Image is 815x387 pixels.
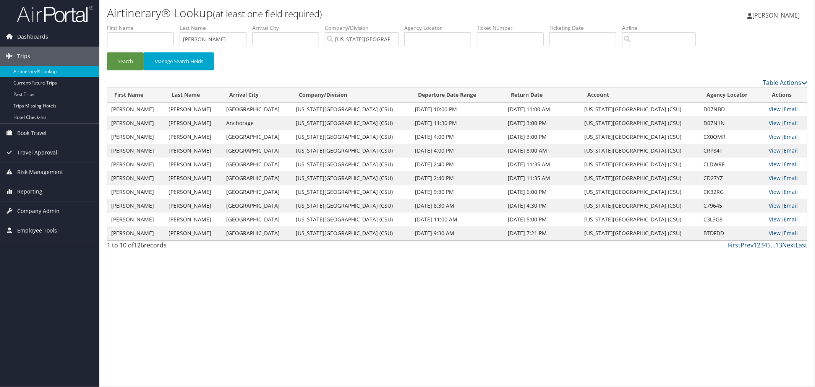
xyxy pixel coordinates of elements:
td: [DATE] 11:35 AM [504,158,581,171]
td: [DATE] 11:30 PM [411,116,504,130]
td: Anchorage [222,116,292,130]
a: Last [796,241,807,249]
td: [US_STATE][GEOGRAPHIC_DATA] (CSU) [292,171,411,185]
th: Departure Date Range: activate to sort column ascending [411,88,504,102]
span: Company Admin [17,202,60,221]
a: First [728,241,740,249]
td: | [765,213,807,226]
label: Ticket Number [477,24,549,32]
td: | [765,185,807,199]
td: [US_STATE][GEOGRAPHIC_DATA] (CSU) [580,199,700,213]
td: CX0QMR [700,130,765,144]
label: Company/Division [325,24,404,32]
a: Email [784,161,798,168]
a: View [769,229,781,237]
a: Email [784,174,798,182]
td: [US_STATE][GEOGRAPHIC_DATA] (CSU) [580,171,700,185]
a: Email [784,229,798,237]
td: [PERSON_NAME] [107,199,165,213]
td: [PERSON_NAME] [107,185,165,199]
a: 4 [764,241,767,249]
td: [US_STATE][GEOGRAPHIC_DATA] (CSU) [292,130,411,144]
a: Email [784,188,798,195]
button: Search [107,52,144,70]
td: [DATE] 9:30 AM [411,226,504,240]
a: Email [784,147,798,154]
a: Email [784,202,798,209]
td: [DATE] 10:00 PM [411,102,504,116]
td: [PERSON_NAME] [107,213,165,226]
th: Company/Division [292,88,411,102]
a: View [769,106,781,113]
label: Agency Locator [404,24,477,32]
a: [PERSON_NAME] [747,4,807,27]
td: CK32RG [700,185,765,199]
td: D07NBD [700,102,765,116]
td: [DATE] 4:00 PM [411,130,504,144]
td: [US_STATE][GEOGRAPHIC_DATA] (CSU) [292,158,411,171]
td: | [765,102,807,116]
td: | [765,130,807,144]
td: [DATE] 7:21 PM [504,226,581,240]
td: | [765,171,807,185]
span: … [771,241,775,249]
span: Reporting [17,182,42,201]
a: Table Actions [763,78,807,87]
a: 2 [757,241,760,249]
td: [US_STATE][GEOGRAPHIC_DATA] (CSU) [580,213,700,226]
td: CD27YZ [700,171,765,185]
th: Account: activate to sort column ascending [580,88,700,102]
td: CLDWRF [700,158,765,171]
td: | [765,144,807,158]
th: Arrival City: activate to sort column ascending [222,88,292,102]
span: Dashboards [17,27,48,46]
td: [DATE] 6:00 PM [504,185,581,199]
a: Email [784,106,798,113]
td: | [765,199,807,213]
td: [PERSON_NAME] [107,144,165,158]
td: [US_STATE][GEOGRAPHIC_DATA] (CSU) [580,116,700,130]
a: Prev [740,241,753,249]
td: [GEOGRAPHIC_DATA] [222,199,292,213]
td: [DATE] 3:00 PM [504,116,581,130]
img: airportal-logo.png [17,5,93,23]
th: Return Date: activate to sort column ascending [504,88,581,102]
td: [GEOGRAPHIC_DATA] [222,102,292,116]
td: [GEOGRAPHIC_DATA] [222,158,292,171]
td: [PERSON_NAME] [165,144,222,158]
td: [DATE] 11:00 AM [504,102,581,116]
td: BTDFDD [700,226,765,240]
td: [PERSON_NAME] [107,158,165,171]
td: [DATE] 9:30 PM [411,185,504,199]
td: [DATE] 4:30 PM [504,199,581,213]
span: Book Travel [17,124,47,143]
td: [DATE] 11:35 AM [504,171,581,185]
a: 3 [760,241,764,249]
td: [PERSON_NAME] [165,213,222,226]
button: Manage Search Fields [144,52,214,70]
span: Risk Management [17,163,63,182]
td: [US_STATE][GEOGRAPHIC_DATA] (CSU) [580,102,700,116]
a: View [769,119,781,127]
span: Travel Approval [17,143,57,162]
a: View [769,188,781,195]
div: 1 to 10 of records [107,241,274,254]
td: [US_STATE][GEOGRAPHIC_DATA] (CSU) [292,213,411,226]
td: [PERSON_NAME] [165,171,222,185]
td: [PERSON_NAME] [107,226,165,240]
a: View [769,202,781,209]
td: C3L3G8 [700,213,765,226]
label: Arrival City [252,24,325,32]
td: [US_STATE][GEOGRAPHIC_DATA] (CSU) [292,199,411,213]
td: [US_STATE][GEOGRAPHIC_DATA] (CSU) [292,226,411,240]
td: [PERSON_NAME] [165,158,222,171]
td: [US_STATE][GEOGRAPHIC_DATA] (CSU) [580,130,700,144]
td: [US_STATE][GEOGRAPHIC_DATA] (CSU) [580,226,700,240]
td: | [765,226,807,240]
td: [US_STATE][GEOGRAPHIC_DATA] (CSU) [580,144,700,158]
td: [DATE] 8:00 AM [504,144,581,158]
td: [GEOGRAPHIC_DATA] [222,130,292,144]
h1: Airtinerary® Lookup [107,5,574,21]
td: [GEOGRAPHIC_DATA] [222,226,292,240]
label: First Name [107,24,180,32]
